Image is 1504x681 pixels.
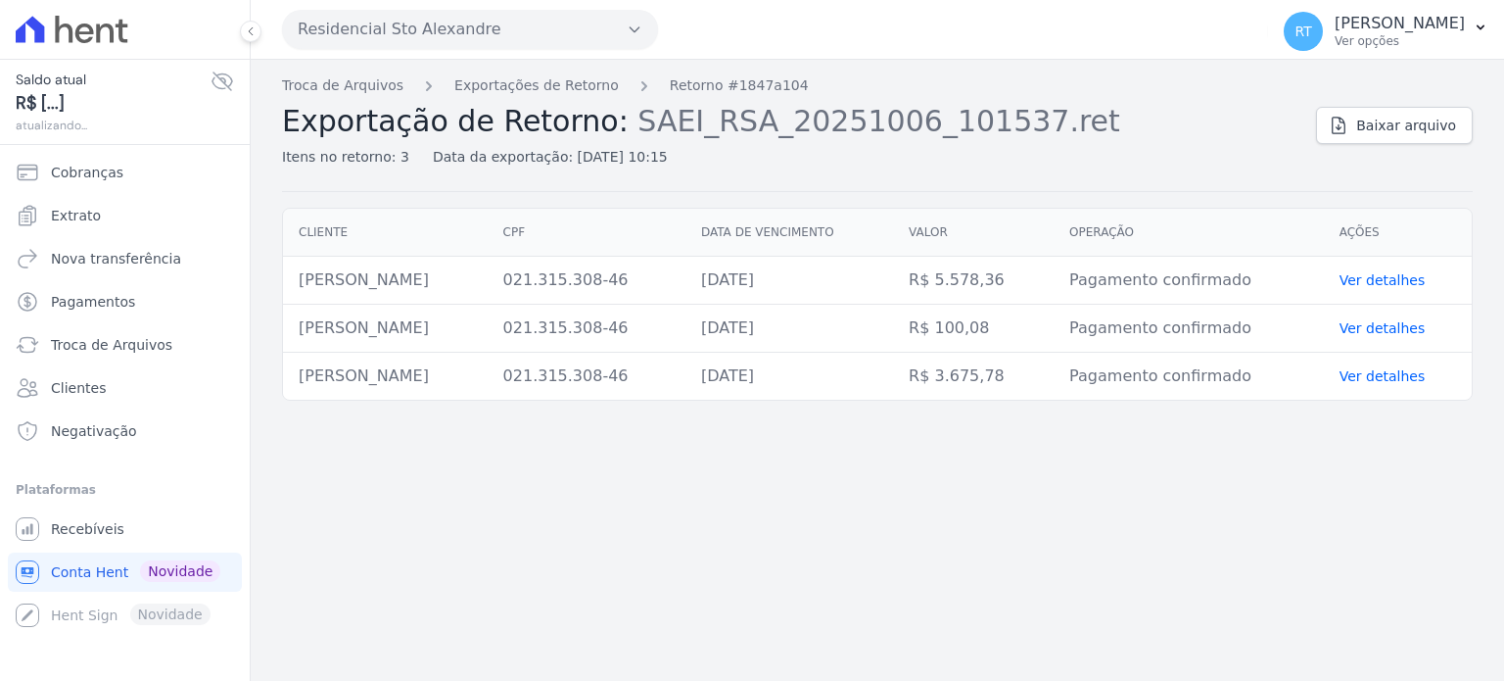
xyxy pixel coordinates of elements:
[16,90,211,117] span: R$ [...]
[685,353,893,401] td: [DATE]
[433,147,668,168] div: Data da exportação: [DATE] 10:15
[8,510,242,549] a: Recebíveis
[282,75,1300,96] nav: Breadcrumb
[51,292,135,312] span: Pagamentos
[893,257,1054,305] td: R$ 5.578,36
[16,70,211,90] span: Saldo atual
[8,282,242,321] a: Pagamentos
[685,257,893,305] td: [DATE]
[685,209,893,257] th: Data de vencimento
[51,562,128,582] span: Conta Hent
[1339,272,1426,288] a: Ver detalhes
[488,209,685,257] th: CPF
[282,147,409,168] div: Itens no retorno: 3
[51,335,172,355] span: Troca de Arquivos
[8,325,242,365] a: Troca de Arquivos
[16,478,234,502] div: Plataformas
[8,553,242,592] a: Conta Hent Novidade
[1054,257,1324,305] td: Pagamento confirmado
[488,257,685,305] td: 021.315.308-46
[51,519,124,539] span: Recebíveis
[1268,4,1504,59] button: RT [PERSON_NAME] Ver opções
[140,560,220,582] span: Novidade
[282,10,658,49] button: Residencial Sto Alexandre
[488,305,685,353] td: 021.315.308-46
[282,104,629,138] span: Exportação de Retorno:
[16,117,211,134] span: atualizando...
[51,378,106,398] span: Clientes
[51,163,123,182] span: Cobranças
[51,421,137,441] span: Negativação
[1294,24,1311,38] span: RT
[488,353,685,401] td: 021.315.308-46
[8,196,242,235] a: Extrato
[685,305,893,353] td: [DATE]
[1054,353,1324,401] td: Pagamento confirmado
[283,353,488,401] td: [PERSON_NAME]
[8,239,242,278] a: Nova transferência
[1335,33,1465,49] p: Ver opções
[51,206,101,225] span: Extrato
[893,209,1054,257] th: Valor
[1054,209,1324,257] th: Operação
[1339,320,1426,336] a: Ver detalhes
[893,305,1054,353] td: R$ 100,08
[1335,14,1465,33] p: [PERSON_NAME]
[8,368,242,408] a: Clientes
[1339,368,1426,384] a: Ver detalhes
[893,353,1054,401] td: R$ 3.675,78
[283,257,488,305] td: [PERSON_NAME]
[637,102,1120,138] span: SAEI_RSA_20251006_101537.ret
[283,305,488,353] td: [PERSON_NAME]
[670,75,809,96] a: Retorno #1847a104
[16,153,234,635] nav: Sidebar
[8,153,242,192] a: Cobranças
[282,75,403,96] a: Troca de Arquivos
[1356,116,1456,135] span: Baixar arquivo
[283,209,488,257] th: Cliente
[1054,305,1324,353] td: Pagamento confirmado
[454,75,619,96] a: Exportações de Retorno
[1324,209,1472,257] th: Ações
[1316,107,1473,144] a: Baixar arquivo
[8,412,242,451] a: Negativação
[51,249,181,268] span: Nova transferência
